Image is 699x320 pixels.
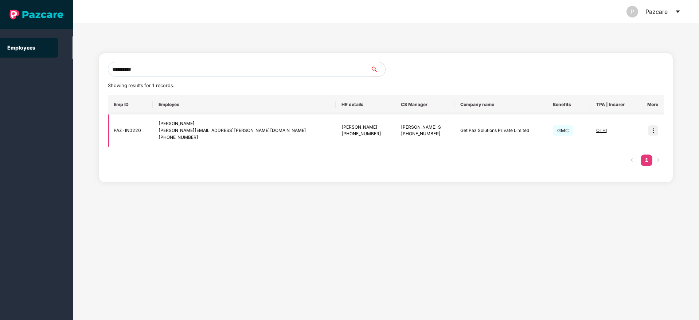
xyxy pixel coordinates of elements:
[454,95,547,114] th: Company name
[626,155,638,166] button: left
[341,124,389,131] div: [PERSON_NAME]
[652,155,664,166] button: right
[108,95,153,114] th: Emp ID
[590,95,637,114] th: TPA | Insurer
[108,114,153,147] td: PAZ-IN0220
[641,155,652,165] a: 1
[401,124,449,131] div: [PERSON_NAME] S
[7,44,35,51] a: Employees
[159,134,330,141] div: [PHONE_NUMBER]
[636,95,664,114] th: More
[108,83,174,88] span: Showing results for 1 records.
[395,95,454,114] th: CS Manager
[159,127,330,134] div: [PERSON_NAME][EMAIL_ADDRESS][PERSON_NAME][DOMAIN_NAME]
[596,128,607,133] span: OI_HI
[641,155,652,166] li: 1
[547,95,590,114] th: Benefits
[626,155,638,166] li: Previous Page
[370,66,385,72] span: search
[652,155,664,166] li: Next Page
[631,6,634,17] span: P
[341,130,389,137] div: [PHONE_NUMBER]
[648,125,658,136] img: icon
[401,130,449,137] div: [PHONE_NUMBER]
[454,114,547,147] td: Get Paz Solutions Private Limited
[553,125,573,136] span: GMC
[336,95,395,114] th: HR details
[153,95,336,114] th: Employee
[370,62,386,77] button: search
[675,9,681,15] span: caret-down
[656,158,660,162] span: right
[630,158,634,162] span: left
[159,120,330,127] div: [PERSON_NAME]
